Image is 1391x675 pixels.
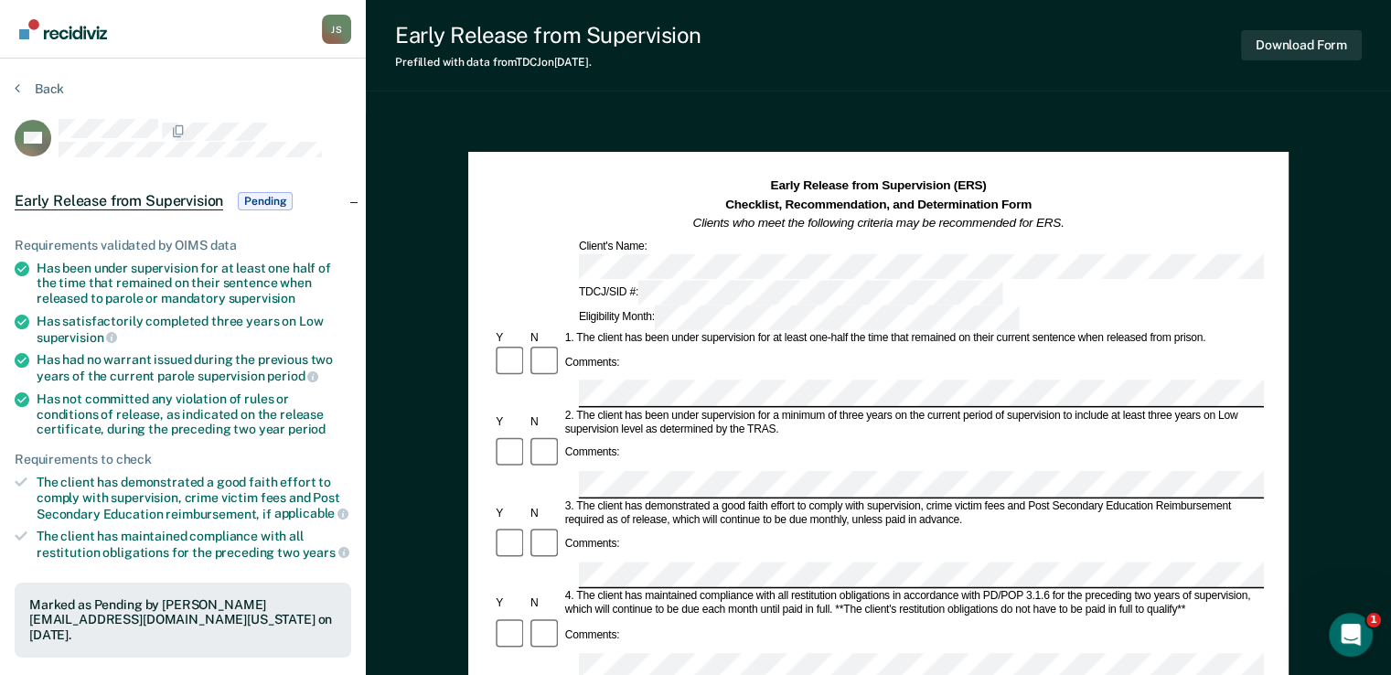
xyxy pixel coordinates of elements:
[322,15,351,44] div: J S
[528,415,562,429] div: N
[15,452,351,467] div: Requirements to check
[562,629,623,643] div: Comments:
[395,56,701,69] div: Prefilled with data from TDCJ on [DATE] .
[528,507,562,520] div: N
[493,415,528,429] div: Y
[89,23,228,41] p: The team can also help
[29,350,285,440] div: You’ll get replies here and in your email: ✉️
[576,305,1022,329] div: Eligibility Month:
[66,105,351,325] div: Good afternoon- Is there a way to populate an Early Release from Supervision Checklist after it h...
[288,422,326,436] span: period
[562,447,623,461] div: Comments:
[286,7,321,42] button: Home
[321,7,354,40] div: Close
[15,192,223,210] span: Early Release from Supervision
[15,80,64,97] button: Back
[1241,30,1362,60] button: Download Form
[1366,613,1381,627] span: 1
[528,597,562,611] div: N
[493,597,528,611] div: Y
[80,116,337,314] div: Good afternoon- Is there a way to populate an Early Release from Supervision Checklist after it h...
[37,391,351,437] div: Has not committed any violation of rules or conditions of release, as indicated on the release ce...
[1329,613,1373,657] iframe: Intercom live chat
[37,529,351,560] div: The client has maintained compliance with all restitution obligations for the preceding two
[87,535,102,550] button: Gif picker
[562,499,1264,527] div: 3. The client has demonstrated a good faith effort to comply with supervision, crime victim fees ...
[725,197,1032,210] strong: Checklist, Recommendation, and Determination Form
[29,597,337,643] div: Marked as Pending by [PERSON_NAME][EMAIL_ADDRESS][DOMAIN_NAME][US_STATE] on [DATE].
[562,591,1264,618] div: 4. The client has maintained compliance with all restitution obligations in accordance with PD/PO...
[15,339,351,536] div: Operator says…
[37,261,351,306] div: Has been under supervision for at least one half of the time that remained on their sentence when...
[58,535,72,550] button: Emoji picker
[29,449,285,485] div: The team will be back 🕒
[562,356,623,370] div: Comments:
[562,331,1264,345] div: 1. The client has been under supervision for at least one-half the time that remained on their cu...
[29,387,279,437] b: [PERSON_NAME][EMAIL_ADDRESS][DOMAIN_NAME][US_STATE]
[37,314,351,345] div: Has satisfactorily completed three years on Low
[37,330,117,345] span: supervision
[52,10,81,39] img: Profile image for Operator
[19,19,107,39] img: Recidiviz
[693,216,1065,230] em: Clients who meet the following criteria may be recommended for ERS.
[89,9,154,23] h1: Operator
[28,535,43,550] button: Upload attachment
[562,409,1264,436] div: 2. The client has been under supervision for a minimum of three years on the current period of su...
[229,291,295,305] span: supervision
[116,535,131,550] button: Start recording
[15,105,351,339] div: Jerri says…
[45,467,93,482] b: [DATE]
[12,7,47,42] button: go back
[771,178,987,192] strong: Early Release from Supervision (ERS)
[493,331,528,345] div: Y
[528,331,562,345] div: N
[303,545,349,560] span: years
[274,506,348,520] span: applicable
[562,538,623,552] div: Comments:
[15,238,351,253] div: Requirements validated by OIMS data
[576,280,1006,305] div: TDCJ/SID #:
[395,22,701,48] div: Early Release from Supervision
[267,369,318,383] span: period
[322,15,351,44] button: Profile dropdown button
[314,528,343,557] button: Send a message…
[37,475,351,521] div: The client has demonstrated a good faith effort to comply with supervision, crime victim fees and...
[16,497,350,528] textarea: Message…
[238,192,293,210] span: Pending
[37,352,351,383] div: Has had no warrant issued during the previous two years of the current parole supervision
[493,507,528,520] div: Y
[15,339,300,496] div: You’ll get replies here and in your email:✉️[PERSON_NAME][EMAIL_ADDRESS][DOMAIN_NAME][US_STATE]Th...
